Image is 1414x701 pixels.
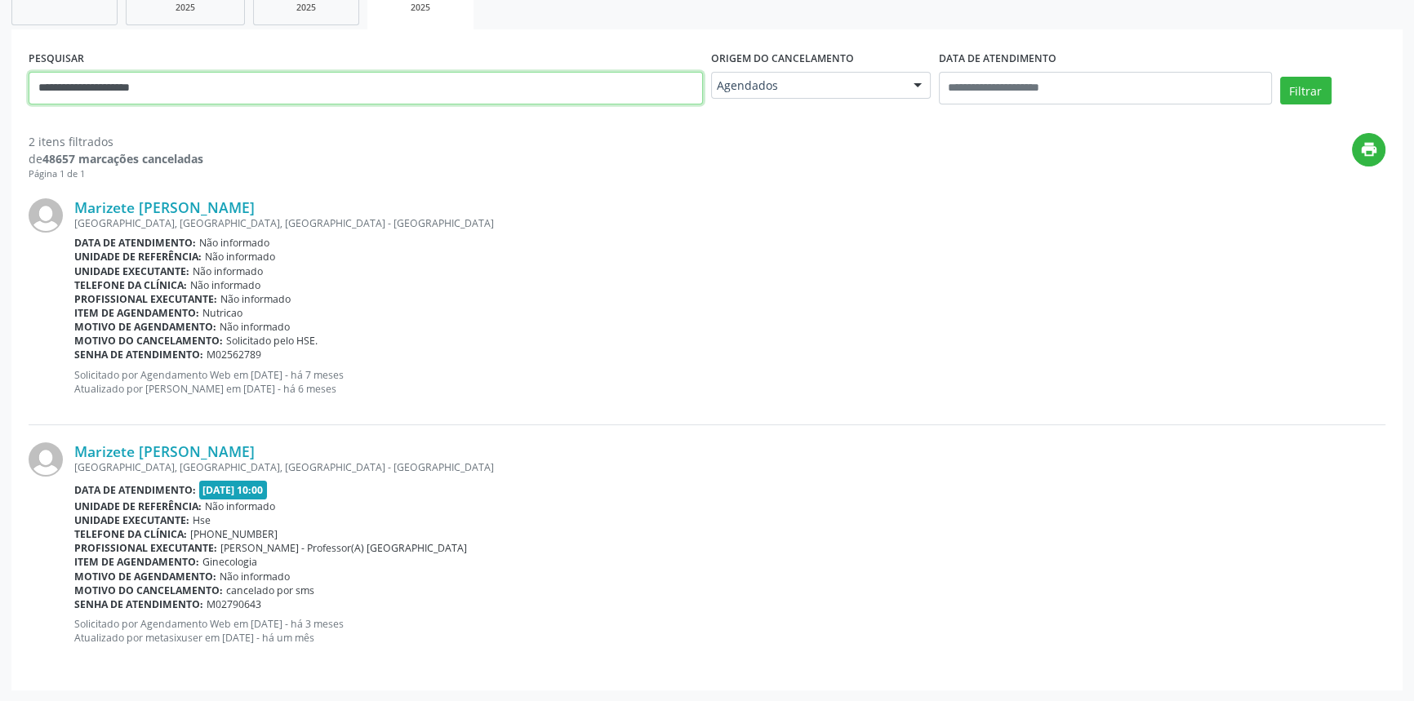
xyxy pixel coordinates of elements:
b: Unidade de referência: [74,250,202,264]
b: Motivo do cancelamento: [74,583,223,597]
b: Data de atendimento: [74,483,196,497]
a: Marizete [PERSON_NAME] [74,198,255,216]
b: Unidade de referência: [74,499,202,513]
b: Profissional executante: [74,292,217,306]
a: Marizete [PERSON_NAME] [74,442,255,460]
span: Ginecologia [202,555,257,569]
b: Telefone da clínica: [74,278,187,292]
span: [DATE] 10:00 [199,481,268,499]
span: M02562789 [207,348,261,362]
div: [GEOGRAPHIC_DATA], [GEOGRAPHIC_DATA], [GEOGRAPHIC_DATA] - [GEOGRAPHIC_DATA] [74,216,1385,230]
span: Não informado [190,278,260,292]
b: Item de agendamento: [74,306,199,320]
i: print [1360,140,1378,158]
p: Solicitado por Agendamento Web em [DATE] - há 3 meses Atualizado por metasixuser em [DATE] - há u... [74,617,1385,645]
span: Solicitado pelo HSE. [226,334,318,348]
span: Não informado [205,250,275,264]
div: Página 1 de 1 [29,167,203,181]
div: de [29,150,203,167]
b: Telefone da clínica: [74,527,187,541]
b: Motivo do cancelamento: [74,334,223,348]
span: Agendados [717,78,897,94]
button: print [1352,133,1385,166]
img: img [29,198,63,233]
b: Motivo de agendamento: [74,320,216,334]
span: Hse [193,513,211,527]
b: Profissional executante: [74,541,217,555]
span: [PERSON_NAME] - Professor(A) [GEOGRAPHIC_DATA] [220,541,467,555]
b: Senha de atendimento: [74,597,203,611]
span: Não informado [199,236,269,250]
strong: 48657 marcações canceladas [42,151,203,166]
b: Unidade executante: [74,513,189,527]
img: img [29,442,63,477]
div: 2025 [138,2,233,14]
b: Item de agendamento: [74,555,199,569]
label: DATA DE ATENDIMENTO [939,47,1056,72]
span: Não informado [220,292,291,306]
label: Origem do cancelamento [711,47,854,72]
div: 2025 [379,2,462,14]
span: Nutricao [202,306,242,320]
span: Não informado [220,570,290,583]
span: cancelado por sms [226,583,314,597]
b: Data de atendimento: [74,236,196,250]
span: M02790643 [207,597,261,611]
span: Não informado [205,499,275,513]
span: Não informado [193,264,263,278]
button: Filtrar [1280,77,1332,104]
div: 2 itens filtrados [29,133,203,150]
p: Solicitado por Agendamento Web em [DATE] - há 7 meses Atualizado por [PERSON_NAME] em [DATE] - há... [74,368,1385,396]
b: Unidade executante: [74,264,189,278]
label: PESQUISAR [29,47,84,72]
span: Não informado [220,320,290,334]
div: [GEOGRAPHIC_DATA], [GEOGRAPHIC_DATA], [GEOGRAPHIC_DATA] - [GEOGRAPHIC_DATA] [74,460,1385,474]
b: Senha de atendimento: [74,348,203,362]
b: Motivo de agendamento: [74,570,216,583]
div: 2025 [265,2,347,14]
span: [PHONE_NUMBER] [190,527,278,541]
